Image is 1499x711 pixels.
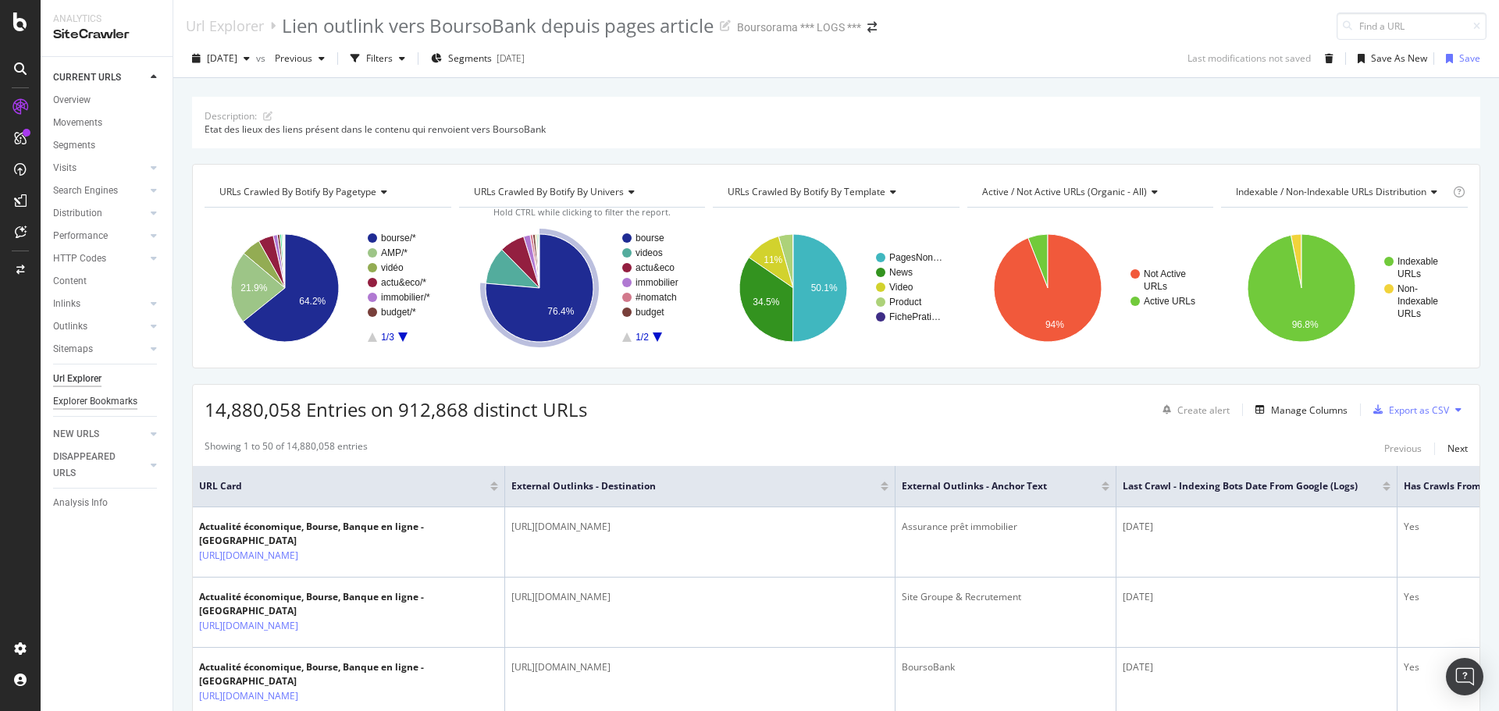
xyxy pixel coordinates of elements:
span: External Outlinks - Anchor Text [902,479,1078,493]
div: Segments [53,137,95,154]
div: Save As New [1371,52,1427,65]
a: Overview [53,92,162,108]
div: Analytics [53,12,160,26]
div: Search Engines [53,183,118,199]
span: URLs Crawled By Botify By univers [474,185,624,198]
text: 1/3 [381,332,394,343]
div: Lien outlink vers BoursoBank depuis pages article [282,12,714,39]
button: Export as CSV [1367,397,1449,422]
svg: A chart. [459,220,703,356]
div: DISAPPEARED URLS [53,449,132,482]
div: Performance [53,228,108,244]
text: News [889,267,913,278]
a: [URL][DOMAIN_NAME] [199,618,298,634]
span: Hold CTRL while clicking to filter the report. [493,206,671,218]
svg: A chart. [713,220,957,356]
text: 96.8% [1292,319,1319,330]
div: Create alert [1177,403,1230,417]
div: Movements [53,115,102,131]
div: Url Explorer [186,17,264,34]
button: Create alert [1156,397,1230,422]
text: immobilier/* [381,292,430,303]
a: [URL][DOMAIN_NAME] [199,548,298,563]
text: bourse [636,233,664,244]
text: immobilier [636,277,678,288]
div: Showing 1 to 50 of 14,880,058 entries [205,439,368,458]
div: Manage Columns [1271,403,1348,417]
button: Previous [1384,439,1422,458]
div: HTTP Codes [53,251,106,267]
a: Outlinks [53,318,146,335]
text: Product [889,297,922,308]
text: Active URLs [1144,296,1195,307]
text: 76.4% [547,306,574,317]
a: Url Explorer [53,371,162,387]
a: Sitemaps [53,341,146,357]
button: Previous [269,46,331,71]
span: URLs Crawled By Botify By pagetype [219,185,376,198]
text: URLs [1398,268,1421,279]
div: Distribution [53,205,102,222]
text: budget [636,307,664,318]
button: Filters [344,46,411,71]
span: URL Card [199,479,486,493]
div: Etat des lieux des liens présent dans le contenu qui renvoient vers BoursoBank [205,123,1468,136]
div: Content [53,273,87,290]
div: Analysis Info [53,495,108,511]
text: Not Active [1144,268,1186,279]
button: Save [1440,46,1480,71]
div: Outlinks [53,318,87,335]
a: CURRENT URLS [53,69,146,86]
div: [URL][DOMAIN_NAME] [511,520,888,534]
button: [DATE] [186,46,256,71]
span: Indexable / Non-Indexable URLs distribution [1236,185,1426,198]
span: 14,880,058 Entries on 912,868 distinct URLs [205,396,587,422]
div: [DATE] [497,52,525,65]
div: Actualité économique, Bourse, Banque en ligne - [GEOGRAPHIC_DATA] [199,660,498,688]
svg: A chart. [205,220,449,356]
text: AMP/* [381,247,408,258]
div: Previous [1384,442,1422,455]
text: PagesNon… [889,252,942,263]
a: Search Engines [53,183,146,199]
span: URLs Crawled By Botify By template [728,185,885,198]
button: Next [1447,439,1468,458]
div: Overview [53,92,91,108]
div: [URL][DOMAIN_NAME] [511,590,888,604]
input: Find a URL [1337,12,1487,40]
div: NEW URLS [53,426,99,443]
button: Segments[DATE] [425,46,531,71]
text: actu&eco/* [381,277,426,288]
text: Indexable [1398,296,1438,307]
text: 34.5% [753,297,780,308]
div: Actualité économique, Bourse, Banque en ligne - [GEOGRAPHIC_DATA] [199,520,498,548]
button: Manage Columns [1249,400,1348,419]
span: Segments [448,52,492,65]
div: [DATE] [1123,590,1390,604]
a: Performance [53,228,146,244]
text: Video [889,282,913,293]
div: Sitemaps [53,341,93,357]
svg: A chart. [967,220,1212,356]
button: Save As New [1351,46,1427,71]
div: Last modifications not saved [1187,52,1311,65]
div: arrow-right-arrow-left [867,22,877,33]
div: Inlinks [53,296,80,312]
a: DISAPPEARED URLS [53,449,146,482]
a: Visits [53,160,146,176]
text: URLs [1398,308,1421,319]
h4: URLs Crawled By Botify By univers [471,180,692,204]
text: bourse/* [381,233,416,244]
h4: Indexable / Non-Indexable URLs Distribution [1233,180,1450,204]
h4: URLs Crawled By Botify By pagetype [216,180,437,204]
div: Open Intercom Messenger [1446,658,1483,695]
div: Next [1447,442,1468,455]
span: vs [256,52,269,65]
svg: A chart. [1221,220,1465,356]
a: Explorer Bookmarks [53,393,162,410]
h4: Active / Not Active URLs [979,180,1200,204]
